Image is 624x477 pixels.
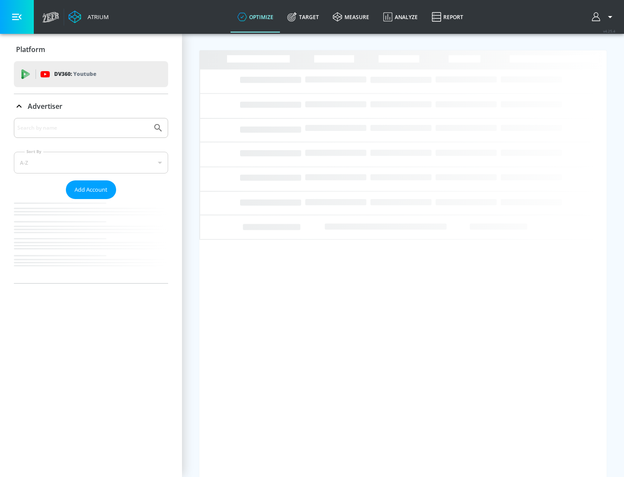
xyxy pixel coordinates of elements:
a: Analyze [376,1,425,33]
button: Add Account [66,180,116,199]
span: Add Account [75,185,107,195]
nav: list of Advertiser [14,199,168,283]
div: DV360: Youtube [14,61,168,87]
p: DV360: [54,69,96,79]
span: v 4.25.4 [603,29,615,33]
a: Atrium [68,10,109,23]
div: Platform [14,37,168,62]
a: optimize [231,1,280,33]
p: Advertiser [28,101,62,111]
label: Sort By [25,149,43,154]
a: Report [425,1,470,33]
div: Atrium [84,13,109,21]
div: Advertiser [14,118,168,283]
p: Platform [16,45,45,54]
p: Youtube [73,69,96,78]
a: measure [326,1,376,33]
input: Search by name [17,122,149,134]
div: Advertiser [14,94,168,118]
a: Target [280,1,326,33]
div: A-Z [14,152,168,173]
